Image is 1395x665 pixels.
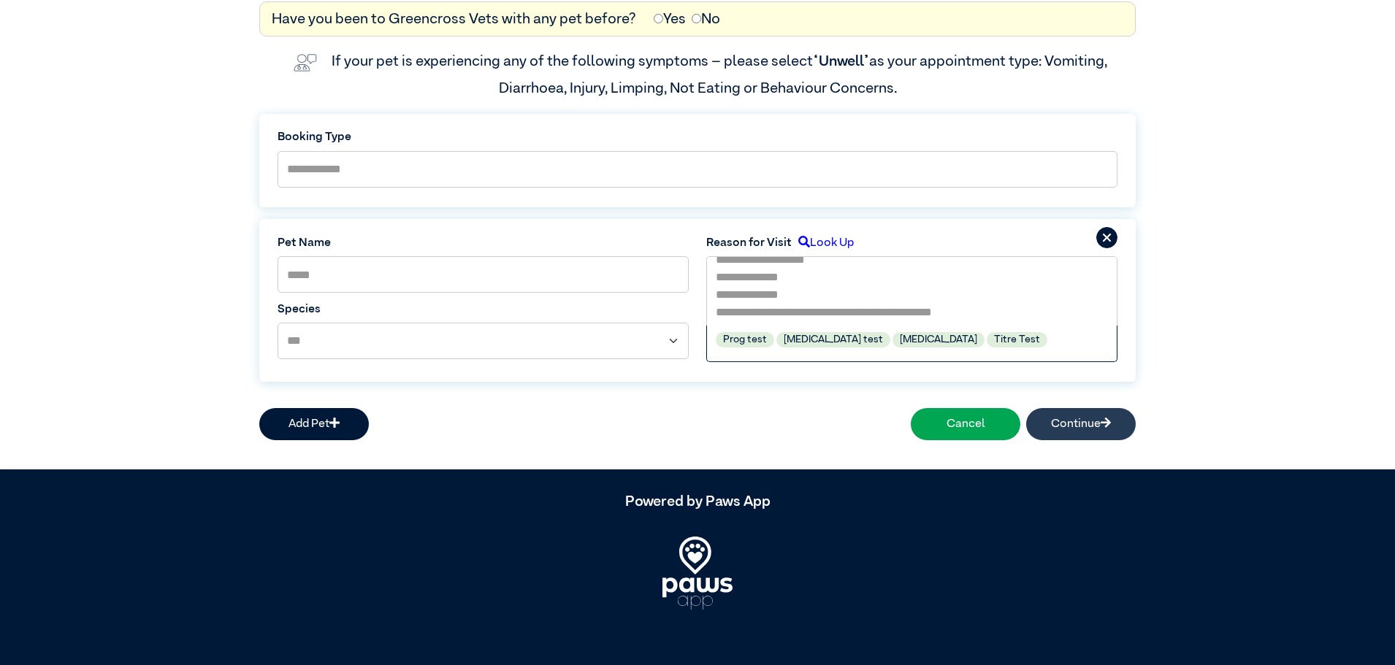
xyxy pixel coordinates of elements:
label: Have you been to Greencross Vets with any pet before? [272,8,636,30]
input: Yes [654,14,663,23]
label: No [692,8,720,30]
label: Reason for Visit [706,234,792,252]
label: Titre Test [987,332,1047,347]
label: [MEDICAL_DATA] test [776,332,890,347]
input: No [692,14,701,23]
label: Booking Type [278,128,1117,146]
label: [MEDICAL_DATA] [893,332,985,347]
label: Prog test [716,332,774,347]
label: If your pet is experiencing any of the following symptoms – please select as your appointment typ... [332,54,1110,95]
button: Continue [1026,408,1136,440]
label: Yes [654,8,686,30]
button: Add Pet [259,408,369,440]
label: Look Up [792,234,854,252]
img: vet [288,48,323,77]
label: Species [278,301,689,318]
label: Pet Name [278,234,689,252]
h5: Powered by Paws App [259,493,1136,510]
span: “Unwell” [813,54,869,69]
img: PawsApp [662,537,733,610]
button: Cancel [911,408,1020,440]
